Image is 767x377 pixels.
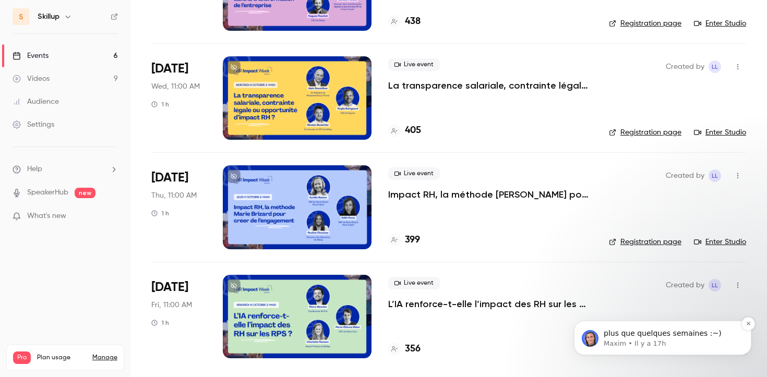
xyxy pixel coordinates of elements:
[105,212,118,221] iframe: Noticeable Trigger
[609,127,681,138] a: Registration page
[405,124,421,138] h4: 405
[151,300,192,310] span: Fri, 11:00 AM
[151,275,206,358] div: Oct 10 Fri, 11:00 AM (Europe/Paris)
[405,233,420,247] h4: 399
[388,15,421,29] a: 438
[19,11,23,22] span: S
[388,298,592,310] a: L’IA renforce-t-elle l’impact des RH sur les RPS ?
[151,56,206,140] div: Oct 8 Wed, 11:00 AM (Europe/Paris)
[388,277,440,289] span: Live event
[709,169,721,182] span: Louise Le Guillou
[13,351,31,364] span: Pro
[13,74,50,84] div: Videos
[694,127,746,138] a: Enter Studio
[609,237,681,247] a: Registration page
[27,211,66,222] span: What's new
[558,255,767,372] iframe: Intercom notifications message
[388,79,592,92] a: La transparence salariale, contrainte légale ou opportunité d’impact RH ?
[151,279,188,296] span: [DATE]
[151,100,169,108] div: 1 h
[151,169,188,186] span: [DATE]
[13,96,59,107] div: Audience
[405,342,421,356] h4: 356
[45,74,163,82] span: plus que quelques semaines :~)
[609,18,681,29] a: Registration page
[151,60,188,77] span: [DATE]
[712,169,718,182] span: LL
[712,60,718,73] span: LL
[709,60,721,73] span: Louise Le Guillou
[694,237,746,247] a: Enter Studio
[388,167,440,180] span: Live event
[666,169,704,182] span: Created by
[13,51,49,61] div: Events
[13,119,54,130] div: Settings
[27,164,42,175] span: Help
[16,66,193,100] div: message notification from Maxim, Il y a 17h. plus que quelques semaines :~)
[388,342,421,356] a: 356
[92,354,117,362] a: Manage
[75,188,95,198] span: new
[388,188,592,201] a: Impact RH, la méthode [PERSON_NAME] pour créer de l’engagement
[666,60,704,73] span: Created by
[388,233,420,247] a: 399
[151,190,197,201] span: Thu, 11:00 AM
[183,62,197,76] button: Dismiss notification
[151,209,169,217] div: 1 h
[388,124,421,138] a: 405
[27,187,68,198] a: SpeakerHub
[151,165,206,249] div: Oct 9 Thu, 11:00 AM (Europe/Paris)
[37,354,86,362] span: Plan usage
[45,84,180,93] p: Message from Maxim, sent Il y a 17h
[694,18,746,29] a: Enter Studio
[38,11,59,22] h6: Skillup
[151,81,200,92] span: Wed, 11:00 AM
[151,319,169,327] div: 1 h
[23,75,40,92] img: Profile image for Maxim
[388,58,440,71] span: Live event
[405,15,421,29] h4: 438
[13,164,118,175] li: help-dropdown-opener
